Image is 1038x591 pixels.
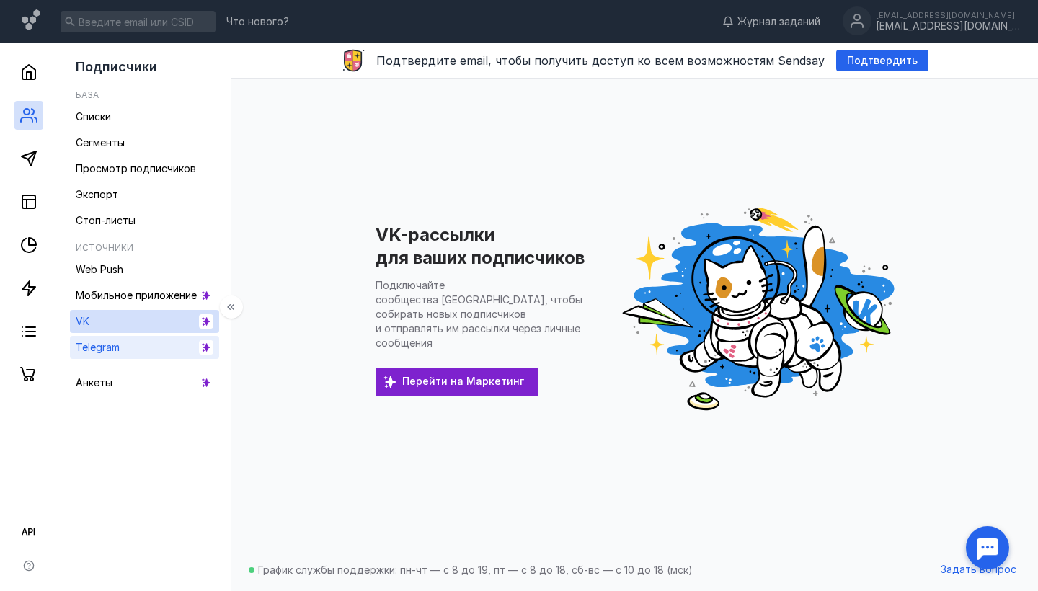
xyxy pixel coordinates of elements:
[941,564,1016,576] span: Задать вопрос
[376,53,825,68] span: Подтвердите email, чтобы получить доступ ко всем возможностям Sendsay
[876,11,1020,19] div: [EMAIL_ADDRESS][DOMAIN_NAME]
[402,376,524,388] span: Перейти на Маркетинг
[76,136,125,148] span: Сегменты
[376,368,538,396] a: Перейти на Маркетинг
[933,559,1024,581] button: Задать вопрос
[376,279,582,349] p: Подключайте сообщества [GEOGRAPHIC_DATA], чтобы собирать новых подписчиков и отправлять им рассыл...
[219,17,296,27] a: Что нового?
[226,17,289,27] span: Что нового?
[847,55,918,67] span: Подтвердить
[70,336,219,359] a: Telegram
[70,183,219,206] a: Экспорт
[76,376,112,388] span: Анкеты
[70,371,219,394] a: Анкеты
[70,157,219,180] a: Просмотр подписчиков
[76,188,118,200] span: Экспорт
[70,105,219,128] a: Списки
[70,131,219,154] a: Сегменты
[76,89,99,100] h5: База
[76,289,197,301] span: Мобильное приложение
[376,224,585,268] h1: VK-рассылки для ваших подписчиков
[70,209,219,232] a: Стоп-листы
[76,162,196,174] span: Просмотр подписчиков
[258,564,693,576] span: График службы поддержки: пн-чт — с 8 до 19, пт — с 8 до 18, сб-вс — с 10 до 18 (мск)
[70,310,219,333] a: VK
[76,263,123,275] span: Web Push
[737,14,820,29] span: Журнал заданий
[61,11,216,32] input: Введите email или CSID
[76,214,136,226] span: Стоп-листы
[715,14,828,29] a: Журнал заданий
[876,20,1020,32] div: [EMAIL_ADDRESS][DOMAIN_NAME]
[70,258,219,281] a: Web Push
[76,242,133,253] h5: Источники
[76,341,120,353] span: Telegram
[76,315,89,327] span: VK
[70,284,219,307] a: Мобильное приложение
[76,59,157,74] span: Подписчики
[76,110,111,123] span: Списки
[836,50,928,71] button: Подтвердить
